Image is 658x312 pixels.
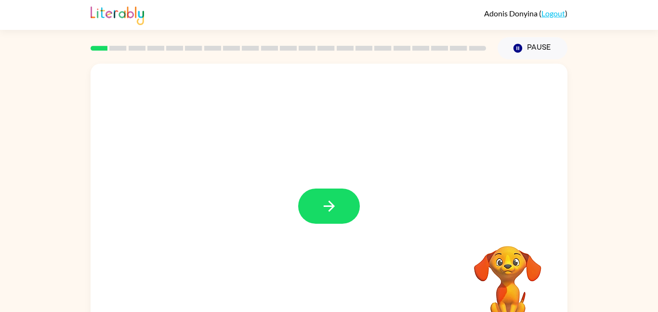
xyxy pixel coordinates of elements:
[498,37,567,59] button: Pause
[91,4,144,25] img: Literably
[484,9,567,18] div: ( )
[484,9,539,18] span: Adonis Donyina
[541,9,565,18] a: Logout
